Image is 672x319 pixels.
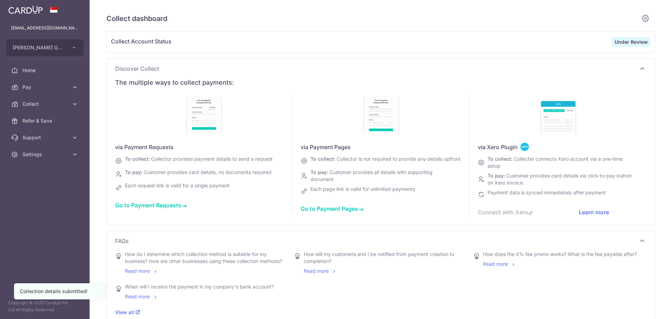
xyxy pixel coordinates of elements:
[478,143,646,151] div: via Xero Plugin
[310,186,415,192] span: Each page link is valid for unlimited payments
[20,288,98,295] div: Collection details submitted!
[11,25,78,32] p: [EMAIL_ADDRESS][DOMAIN_NAME]
[360,92,402,134] img: discover-payment-pages-940d318898c69d434d935dddd9c2ffb4de86cb20fe041a80db9227a4a91428ac.jpg
[115,78,646,87] div: The multiple ways to collect payments:
[304,268,337,274] a: Read more
[579,209,609,216] a: Learn more
[488,173,505,179] span: To pay:
[22,67,69,74] span: Home
[22,100,69,108] span: Collect
[488,156,512,162] span: To collect:
[125,293,158,299] a: Read more
[125,182,230,188] span: Each request link is valid for a single payment
[125,169,142,175] span: To pay:
[115,143,292,151] div: via Payment Requests
[520,143,529,151] img: <span class="translation_missing" title="translation missing: en.collect_dashboard.discover.cards...
[310,156,335,162] span: To collect:
[125,251,284,265] div: How do I determine which collection method is suitable for my business? How are other businesses ...
[13,44,64,51] span: [PERSON_NAME] GROUP PTE. LTD.
[6,39,83,56] button: [PERSON_NAME] GROUP PTE. LTD.
[22,134,69,141] span: Support
[537,92,579,134] img: discover-xero-sg-b5e0f4a20565c41d343697c4b648558ec96bb2b1b9ca64f21e4d1c2465932dfb.jpg
[22,117,69,124] span: Refer & Save
[115,309,140,315] a: View all
[125,268,158,274] a: Read more
[488,189,606,195] span: Payment data is synced immediately after payment
[8,6,43,14] img: CardUp
[483,261,516,267] a: Read more
[111,37,612,47] span: Collect Account Status
[310,169,328,175] span: To pay:
[483,251,637,258] div: How does the 0% fee promo works? What is the fee payable after?
[301,205,364,212] a: Go to Payment Pages
[115,64,646,73] p: Discover Collect
[106,13,638,24] h5: Collect dashboard
[115,64,638,73] span: Discover Collect
[183,92,225,134] img: discover-payment-requests-886a7fde0c649710a92187107502557eb2ad8374a8eb2e525e76f9e186b9ffba.jpg
[301,143,469,151] div: via Payment Pages
[488,156,623,169] span: Collecter connects Xero account via a one-time setup
[115,202,187,209] a: Go to Payment Requests
[125,283,274,290] div: When will I receive the payment in my company's bank account?
[488,173,632,186] span: Customer provides card details via click-to-pay button on Xero invoice
[115,237,646,245] p: FAQs
[337,156,461,162] span: Collector is not required to provide any details upfront
[304,251,463,265] div: How will my customers and I be notified from payment creation to completion?
[310,169,433,182] span: Customer provides all details with supporting document
[115,76,646,219] div: Discover Collect
[615,39,648,45] strong: Under Review
[151,156,273,162] span: Collector provides payment details to send a request
[125,156,150,162] span: To collect:
[115,237,638,245] span: FAQs
[22,151,69,158] span: Settings
[115,248,646,319] div: FAQs
[144,169,272,175] span: Customer provides card details, no documents required
[22,84,69,91] span: Pay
